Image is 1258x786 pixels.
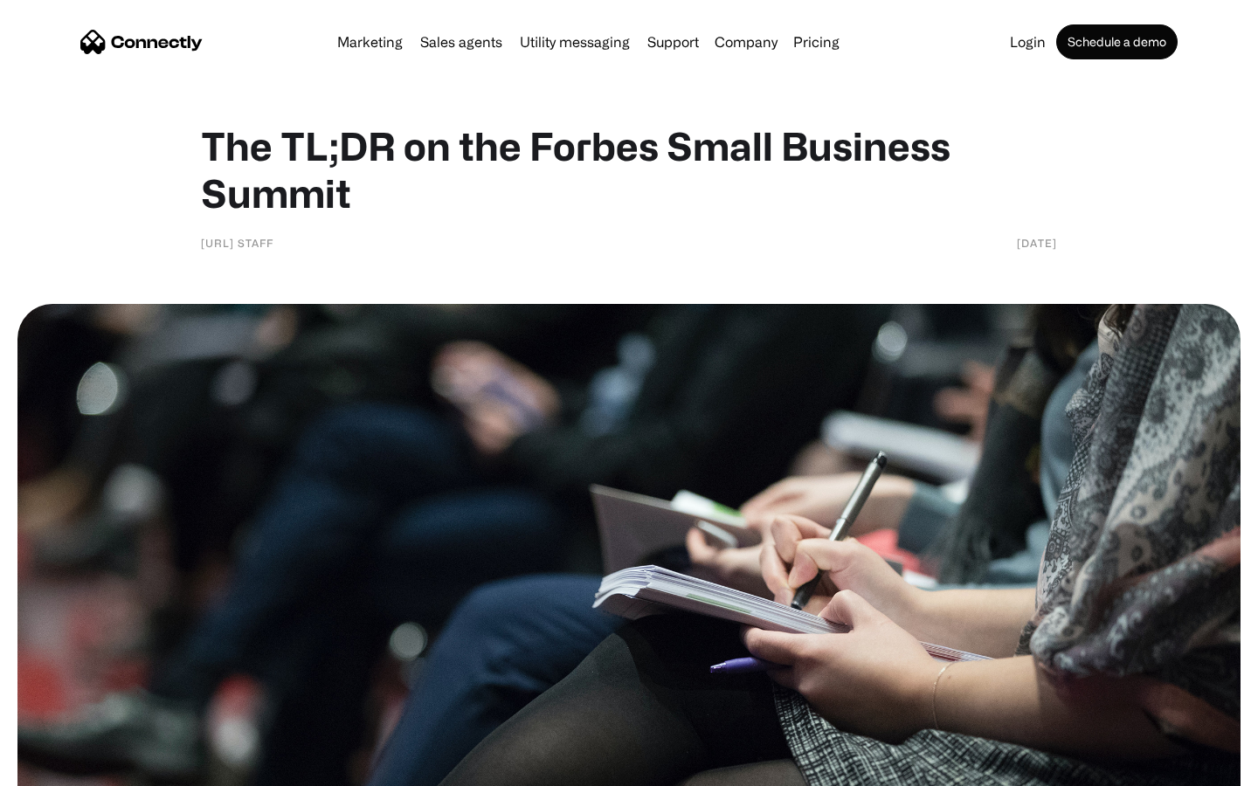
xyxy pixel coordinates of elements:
[1056,24,1178,59] a: Schedule a demo
[17,755,105,780] aside: Language selected: English
[786,35,847,49] a: Pricing
[80,29,203,55] a: home
[513,35,637,49] a: Utility messaging
[201,122,1057,217] h1: The TL;DR on the Forbes Small Business Summit
[201,234,273,252] div: [URL] Staff
[640,35,706,49] a: Support
[330,35,410,49] a: Marketing
[1017,234,1057,252] div: [DATE]
[35,755,105,780] ul: Language list
[1003,35,1053,49] a: Login
[715,30,778,54] div: Company
[413,35,509,49] a: Sales agents
[709,30,783,54] div: Company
